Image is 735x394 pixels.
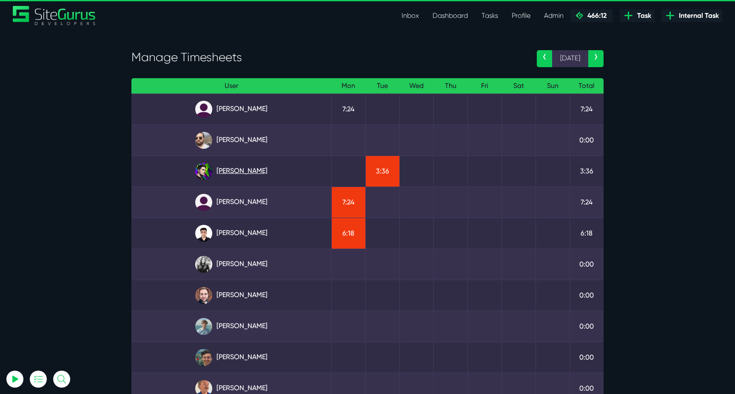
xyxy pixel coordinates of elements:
a: [PERSON_NAME] [138,132,325,149]
td: 7:24 [331,187,365,218]
td: 3:36 [365,156,399,187]
a: ‹ [537,50,552,67]
th: Wed [399,78,433,94]
td: 3:36 [570,156,604,187]
a: [PERSON_NAME] [138,349,325,366]
th: Thu [433,78,467,94]
a: [PERSON_NAME] [138,101,325,118]
a: [PERSON_NAME] [138,194,325,211]
a: Dashboard [426,7,475,24]
a: SiteGurus [13,6,96,25]
img: tkl4csrki1nqjgf0pb1z.png [195,318,212,335]
th: Tue [365,78,399,94]
a: Admin [537,7,570,24]
a: Task [620,9,655,22]
td: 7:24 [570,94,604,125]
img: rgqpcqpgtbr9fmz9rxmm.jpg [195,256,212,273]
td: 6:18 [331,218,365,249]
td: 0:00 [570,311,604,342]
a: › [588,50,604,67]
td: 7:24 [570,187,604,218]
img: default_qrqg0b.png [195,194,212,211]
th: User [131,78,331,94]
span: Internal Task [675,11,719,21]
a: [PERSON_NAME] [138,225,325,242]
td: 0:00 [570,125,604,156]
a: Internal Task [661,9,722,22]
a: [PERSON_NAME] [138,256,325,273]
img: esb8jb8dmrsykbqurfoz.jpg [195,349,212,366]
th: Sun [536,78,570,94]
th: Mon [331,78,365,94]
img: Sitegurus Logo [13,6,96,25]
th: Sat [501,78,536,94]
a: Inbox [395,7,426,24]
img: rxuxidhawjjb44sgel4e.png [195,163,212,180]
a: [PERSON_NAME] [138,163,325,180]
button: Log In [28,150,121,168]
th: Fri [467,78,501,94]
a: [PERSON_NAME] [138,287,325,304]
img: xv1kmavyemxtguplm5ir.png [195,225,212,242]
a: 466:12 [570,9,613,22]
a: Profile [505,7,537,24]
input: Email [28,100,121,119]
td: 7:24 [331,94,365,125]
span: 466:12 [584,11,607,20]
a: [PERSON_NAME] [138,318,325,335]
h3: Manage Timesheets [131,50,524,65]
th: Total [570,78,604,94]
td: 6:18 [570,218,604,249]
a: Tasks [475,7,505,24]
img: default_qrqg0b.png [195,101,212,118]
img: ublsy46zpoyz6muduycb.jpg [195,132,212,149]
img: tfogtqcjwjterk6idyiu.jpg [195,287,212,304]
span: [DATE] [552,50,588,67]
td: 0:00 [570,249,604,280]
td: 0:00 [570,280,604,311]
span: Task [634,11,651,21]
td: 0:00 [570,342,604,373]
